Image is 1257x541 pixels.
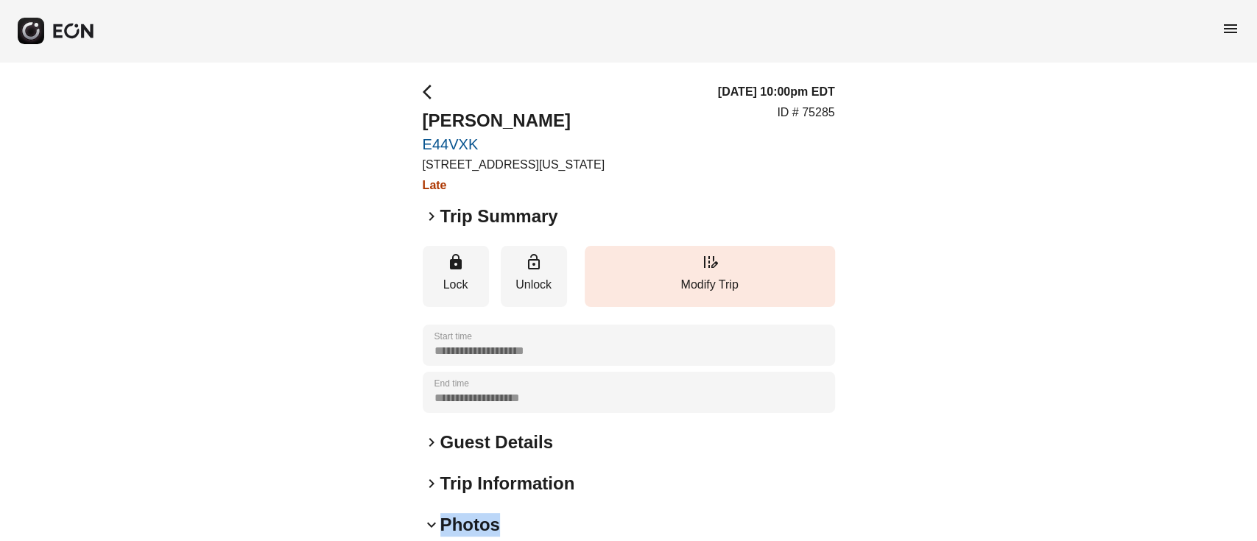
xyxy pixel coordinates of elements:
[508,276,560,294] p: Unlock
[777,104,834,121] p: ID # 75285
[440,431,553,454] h2: Guest Details
[423,516,440,534] span: keyboard_arrow_down
[440,472,575,495] h2: Trip Information
[501,246,567,307] button: Unlock
[440,205,558,228] h2: Trip Summary
[423,475,440,492] span: keyboard_arrow_right
[423,135,605,153] a: E44VXK
[423,246,489,307] button: Lock
[423,83,440,101] span: arrow_back_ios
[592,276,828,294] p: Modify Trip
[423,208,440,225] span: keyboard_arrow_right
[701,253,719,271] span: edit_road
[423,177,605,194] h3: Late
[423,156,605,174] p: [STREET_ADDRESS][US_STATE]
[718,83,835,101] h3: [DATE] 10:00pm EDT
[423,109,605,132] h2: [PERSON_NAME]
[423,434,440,451] span: keyboard_arrow_right
[585,246,835,307] button: Modify Trip
[1222,20,1239,38] span: menu
[447,253,465,271] span: lock
[440,513,500,537] h2: Photos
[430,276,482,294] p: Lock
[525,253,543,271] span: lock_open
